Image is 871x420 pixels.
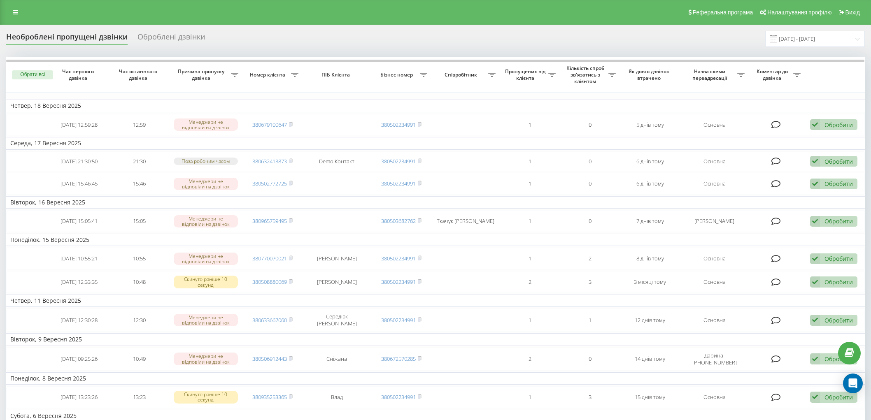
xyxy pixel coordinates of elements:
[174,391,238,403] div: Скинуто раніше 10 секунд
[620,210,680,232] td: 7 днів тому
[252,158,287,165] a: 380632413873
[49,151,109,172] td: [DATE] 21:30:50
[381,355,416,362] a: 380672570285
[560,309,620,332] td: 1
[174,118,238,131] div: Менеджери не відповіли на дзвінок
[500,173,560,195] td: 1
[49,386,109,408] td: [DATE] 13:23:26
[620,386,680,408] td: 15 днів тому
[680,348,749,371] td: Дарина [PHONE_NUMBER]
[560,348,620,371] td: 0
[560,248,620,269] td: 2
[824,121,853,129] div: Обробити
[303,309,371,332] td: Середюк [PERSON_NAME]
[500,348,560,371] td: 2
[824,355,853,363] div: Обробити
[824,158,853,165] div: Обробити
[6,137,865,149] td: Середа, 17 Вересня 2025
[247,72,291,78] span: Номер клієнта
[431,210,500,232] td: Ткачук [PERSON_NAME]
[680,271,749,293] td: Основна
[174,314,238,326] div: Менеджери не відповіли на дзвінок
[6,100,865,112] td: Четвер, 18 Вересня 2025
[381,158,416,165] a: 380502234991
[680,151,749,172] td: Основна
[109,248,169,269] td: 10:55
[109,348,169,371] td: 10:49
[6,295,865,307] td: Четвер, 11 Вересня 2025
[49,348,109,371] td: [DATE] 09:25:26
[109,386,169,408] td: 13:23
[381,255,416,262] a: 380502234991
[620,309,680,332] td: 12 днів тому
[49,210,109,232] td: [DATE] 15:05:41
[680,210,749,232] td: [PERSON_NAME]
[109,114,169,136] td: 12:59
[824,255,853,262] div: Обробити
[753,68,793,81] span: Коментар до дзвінка
[620,114,680,136] td: 5 днів тому
[56,68,102,81] span: Час першого дзвінка
[693,9,753,16] span: Реферальна програма
[174,215,238,227] div: Менеджери не відповіли на дзвінок
[6,196,865,209] td: Вівторок, 16 Вересня 2025
[49,173,109,195] td: [DATE] 15:46:45
[252,121,287,128] a: 380679100647
[504,68,548,81] span: Пропущених від клієнта
[252,278,287,285] a: 380508880069
[564,65,608,84] span: Кількість спроб зв'язатись з клієнтом
[560,386,620,408] td: 3
[252,355,287,362] a: 380506912443
[49,309,109,332] td: [DATE] 12:30:28
[381,217,416,225] a: 380503682762
[381,316,416,324] a: 380502234991
[49,271,109,293] td: [DATE] 12:33:35
[500,248,560,269] td: 1
[824,180,853,188] div: Обробити
[843,374,863,393] div: Open Intercom Messenger
[500,151,560,172] td: 1
[109,173,169,195] td: 15:46
[620,151,680,172] td: 6 днів тому
[381,278,416,285] a: 380502234991
[620,271,680,293] td: 3 місяці тому
[109,309,169,332] td: 12:30
[49,248,109,269] td: [DATE] 10:55:21
[252,217,287,225] a: 380965759495
[824,217,853,225] div: Обробити
[303,248,371,269] td: [PERSON_NAME]
[620,348,680,371] td: 14 днів тому
[252,255,287,262] a: 380770070021
[6,234,865,246] td: Понеділок, 15 Вересня 2025
[109,151,169,172] td: 21:30
[303,151,371,172] td: Demo Контакт
[12,70,53,79] button: Обрати всі
[174,253,238,265] div: Менеджери не відповіли на дзвінок
[500,386,560,408] td: 1
[137,32,205,45] div: Оброблені дзвінки
[174,178,238,190] div: Менеджери не відповіли на дзвінок
[116,68,163,81] span: Час останнього дзвінка
[560,271,620,293] td: 3
[375,72,420,78] span: Бізнес номер
[252,180,287,187] a: 380502772725
[560,151,620,172] td: 0
[381,180,416,187] a: 380502234991
[6,333,865,346] td: Вівторок, 9 Вересня 2025
[303,348,371,371] td: Cніжана
[845,9,860,16] span: Вихід
[174,158,238,165] div: Поза робочим часом
[627,68,673,81] span: Як довго дзвінок втрачено
[381,393,416,401] a: 380502234991
[435,72,489,78] span: Співробітник
[680,386,749,408] td: Основна
[824,316,853,324] div: Обробити
[174,353,238,365] div: Менеджери не відповіли на дзвінок
[680,248,749,269] td: Основна
[684,68,737,81] span: Назва схеми переадресації
[824,393,853,401] div: Обробити
[560,173,620,195] td: 0
[680,114,749,136] td: Основна
[620,248,680,269] td: 8 днів тому
[560,114,620,136] td: 0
